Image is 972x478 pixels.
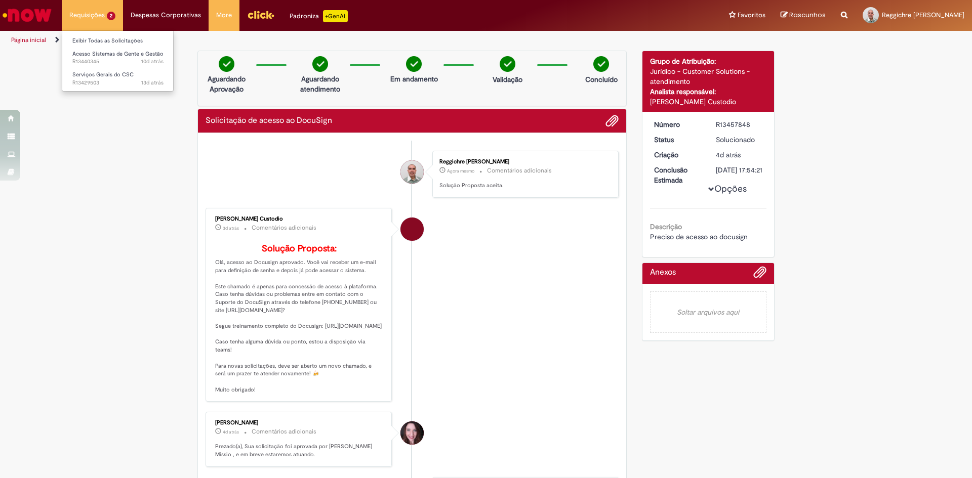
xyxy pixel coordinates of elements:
span: Favoritos [738,10,765,20]
div: Reggichre [PERSON_NAME] [439,159,608,165]
div: R13457848 [716,119,763,129]
button: Adicionar anexos [605,114,619,127]
div: Rosana Mara Nunes Missio [400,421,424,445]
span: 13d atrás [141,79,164,86]
div: [DATE] 17:54:21 [716,165,763,175]
ul: Requisições [62,30,174,92]
img: check-circle-green.png [500,56,515,72]
img: check-circle-green.png [219,56,234,72]
span: Acesso Sistemas de Gente e Gestão [72,50,164,58]
p: Olá, acesso ao Docusign aprovado. Você vai receber um e-mail para definição de senha e depois já ... [215,244,384,394]
span: Requisições [69,10,105,20]
dt: Conclusão Estimada [646,165,709,185]
span: 10d atrás [141,58,164,65]
p: Aguardando Aprovação [202,74,251,94]
div: [PERSON_NAME] Custodio [650,97,767,107]
div: 28/08/2025 13:29:02 [716,150,763,160]
h2: Anexos [650,268,676,277]
time: 28/08/2025 14:03:01 [223,429,239,435]
b: Solução Proposta: [262,243,337,254]
span: 4d atrás [716,150,741,159]
small: Comentários adicionais [252,427,316,436]
a: Página inicial [11,36,46,44]
span: 2 [107,12,115,20]
div: Reggichre Pinheiro Da Silva [400,160,424,184]
em: Soltar arquivos aqui [650,291,767,333]
div: Analista responsável: [650,86,767,97]
span: More [216,10,232,20]
img: check-circle-green.png [312,56,328,72]
div: Grupo de Atribuição: [650,56,767,66]
span: Despesas Corporativas [131,10,201,20]
span: Agora mesmo [447,168,474,174]
div: Igor Alexandre Custodio [400,218,424,241]
span: R13440345 [72,58,164,66]
small: Comentários adicionais [487,166,552,175]
a: Exibir Todas as Solicitações [62,35,174,47]
small: Comentários adicionais [252,224,316,232]
span: Preciso de acesso ao docusign [650,232,748,241]
p: +GenAi [323,10,348,22]
p: Aguardando atendimento [296,74,345,94]
b: Descrição [650,222,682,231]
span: 4d atrás [223,429,239,435]
div: Padroniza [290,10,348,22]
h2: Solicitação de acesso ao DocuSign Histórico de tíquete [206,116,332,125]
a: Aberto R13440345 : Acesso Sistemas de Gente e Gestão [62,49,174,67]
p: Prezado(a), Sua solicitação foi aprovada por [PERSON_NAME] Missio , e em breve estaremos atuando. [215,443,384,458]
time: 29/08/2025 16:50:51 [223,225,239,231]
span: Rascunhos [789,10,826,20]
img: check-circle-green.png [593,56,609,72]
p: Concluído [585,74,618,84]
span: Reggichre [PERSON_NAME] [882,11,964,19]
a: Aberto R13429503 : Serviços Gerais do CSC [62,69,174,88]
dt: Status [646,135,709,145]
img: ServiceNow [1,5,53,25]
ul: Trilhas de página [8,31,640,50]
span: R13429503 [72,79,164,87]
span: 3d atrás [223,225,239,231]
p: Validação [493,74,522,84]
dt: Criação [646,150,709,160]
div: Solucionado [716,135,763,145]
time: 01/09/2025 09:42:11 [447,168,474,174]
time: 19/08/2025 16:03:23 [141,79,164,86]
p: Em andamento [390,74,438,84]
div: Jurídico - Customer Solutions - atendimento [650,66,767,86]
div: [PERSON_NAME] [215,420,384,426]
time: 22/08/2025 15:08:42 [141,58,164,65]
p: Solução Proposta aceita. [439,182,608,190]
button: Adicionar anexos [753,266,766,284]
img: click_logo_yellow_360x200.png [247,7,274,22]
a: Rascunhos [781,11,826,20]
div: [PERSON_NAME] Custodio [215,216,384,222]
span: Serviços Gerais do CSC [72,71,134,78]
img: check-circle-green.png [406,56,422,72]
dt: Número [646,119,709,129]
